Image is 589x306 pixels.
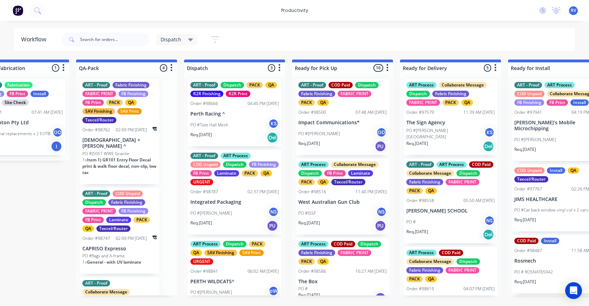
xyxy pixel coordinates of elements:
[406,170,454,176] div: Collaborate Message
[221,153,251,159] div: ART Process
[547,99,568,106] div: FB Print
[298,286,308,292] p: PO #
[298,91,335,97] div: Fabric Finishing
[267,220,278,231] div: PU
[190,170,212,176] div: FB Print
[190,161,221,168] div: COD Unpaid
[376,127,387,138] div: GD
[298,99,315,106] div: PACK
[298,241,329,247] div: ART Process
[119,91,148,97] div: FB Finishing
[356,189,387,195] div: 11:40 PM [DATE]
[406,99,440,106] div: FABRIC PRINT
[13,5,23,16] img: Factory
[2,99,29,106] div: Site Check
[324,170,346,176] div: FB Print
[296,79,390,155] div: ART - ProofCOD PaidDispatchFabric FinishingFABRIC PRINTPACKQAOrder #9850007:48 AM [DATE]Impact Co...
[298,161,329,168] div: ART Process
[190,279,279,285] p: PERTH WILDCATS^
[265,82,277,88] div: QA
[82,99,104,106] div: FB Print
[298,292,320,298] p: Req. [DATE]
[298,140,320,147] p: Req. [DATE]
[375,141,386,152] div: PU
[376,207,387,217] div: NS
[406,229,428,235] p: Req. [DATE]
[298,170,322,176] div: Dispatch
[406,267,443,273] div: Fabric Finishing
[469,161,493,168] div: COD Paid
[21,35,50,44] div: Workflow
[82,235,110,242] div: Order #98747
[113,190,143,197] div: COD Unpaid
[298,279,387,285] p: The Box
[298,250,335,256] div: Fabric Finishing
[278,5,312,16] div: productivity
[298,120,387,126] p: Impact Communications*
[406,179,443,185] div: Fabric Finishing
[514,176,548,182] div: Texcel/Router
[268,207,279,217] div: NS
[406,82,436,88] div: ART Process
[514,99,544,106] div: FB Finishing
[190,289,232,295] p: PO #[PERSON_NAME]
[82,157,156,175] span: Item 1) GR101 Entry Floor Decal print & walk floor decal, non-slip, low tac
[298,131,340,137] p: PO #[PERSON_NAME]
[223,241,246,247] div: Dispatch
[463,286,495,292] div: 04:07 PM [DATE]
[439,82,487,88] div: Collaborate Message
[190,179,213,185] div: URGENT
[514,248,542,254] div: Order #98487
[249,161,279,168] div: FB Finishing
[296,159,390,235] div: ART ProcessCollaborate MessageDispatchFB PrintLaminatePACKQATexcel/RouterOrder #9851611:40 PM [DA...
[446,267,479,273] div: FABRIC PRINT
[439,250,463,256] div: COD Paid
[406,91,430,97] div: Dispatch
[406,161,434,168] div: ART - Proof
[571,7,576,14] span: RV
[565,282,582,299] div: Open Intercom Messenger
[108,199,145,206] div: Fabric Finishing
[456,258,480,265] div: Dispatch
[82,157,87,163] span: 1 x
[190,268,218,274] div: Order #98841
[82,117,116,123] div: Texcel/Router
[119,208,148,214] div: FB Finishing
[514,269,553,275] p: PO # ROSNAT65042
[541,238,559,244] div: Install
[190,220,212,226] p: Req. [DATE]
[82,217,104,223] div: FB Print
[82,208,116,214] div: FABRIC PRINT
[82,91,116,97] div: FABRIC PRINT
[463,197,495,204] div: 05:50 AM [DATE]
[356,109,387,116] div: 07:48 AM [DATE]
[242,170,258,176] div: PACK
[298,189,326,195] div: Order #98516
[268,286,279,296] div: pW
[514,217,536,223] p: Req. [DATE]
[190,82,218,88] div: ART - Proof
[406,250,436,256] div: ART Process
[432,91,469,97] div: Fabric Finishing
[260,170,272,176] div: QA
[190,91,223,97] div: R2R Finishing
[116,127,147,133] div: 02:09 PM [DATE]
[514,238,539,244] div: COD Paid
[404,79,497,155] div: ART ProcessCollaborate MessageDispatchFabric FinishingFABRIC PRINTPACKQAOrder #9757911:39 AM [DAT...
[52,127,63,138] div: GD
[106,99,123,106] div: PACK
[80,188,160,274] div: ART - ProofCOD UnpaidDispatchFabric FinishingFABRIC PRINTFB FinishingFB PrintLaminatePACKQATexcel...
[268,118,279,129] div: KS
[425,188,437,194] div: QA
[331,161,379,168] div: Collaborate Message
[223,161,246,168] div: Dispatch
[547,167,565,174] div: Install
[514,167,544,174] div: COD Unpaid
[82,246,157,252] p: CAPRISO Expresso
[32,109,63,116] div: 07:41 AM [DATE]
[514,279,536,285] p: Req. [DATE]
[190,258,213,265] div: URGENT
[31,91,49,97] div: Install
[514,137,556,143] p: PO #[PERSON_NAME]
[298,258,315,265] div: PACK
